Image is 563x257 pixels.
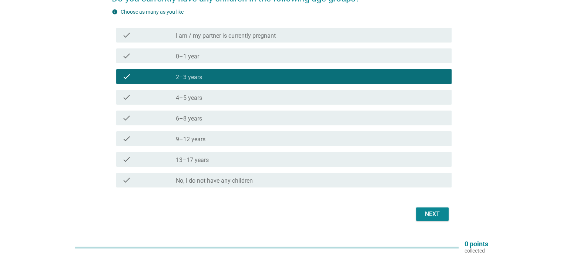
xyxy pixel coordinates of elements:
i: check [122,51,131,60]
i: check [122,134,131,143]
label: I am / my partner is currently pregnant [176,32,276,40]
i: check [122,72,131,81]
label: 13–17 years [176,156,209,164]
i: check [122,31,131,40]
i: info [112,9,118,15]
button: Next [416,207,449,221]
label: 0–1 year [176,53,199,60]
label: 4–5 years [176,94,202,102]
label: Choose as many as you like [121,9,184,15]
p: collected [465,247,488,254]
i: check [122,93,131,102]
label: No, I do not have any children [176,177,253,185]
i: check [122,155,131,164]
label: 2–3 years [176,74,202,81]
label: 9–12 years [176,136,205,143]
p: 0 points [465,241,488,247]
label: 6–8 years [176,115,202,122]
i: check [122,176,131,185]
i: check [122,114,131,122]
div: Next [422,210,443,219]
